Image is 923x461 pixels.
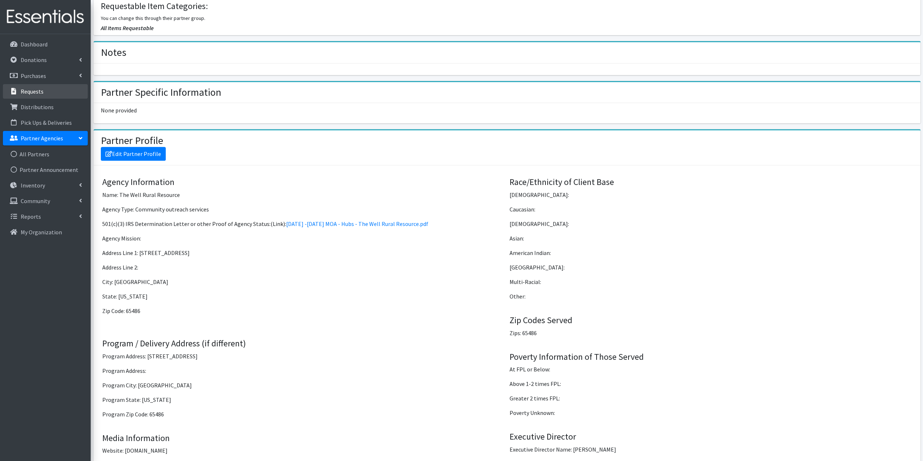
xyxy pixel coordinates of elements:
h4: Media Information [102,433,504,444]
p: Zips: 65486 [510,329,911,337]
p: Poverty Unknown: [510,408,911,417]
p: City: [GEOGRAPHIC_DATA] [102,277,504,286]
p: [DEMOGRAPHIC_DATA]: [510,190,911,199]
p: Other: [510,292,911,301]
h4: Poverty Information of Those Served [510,352,911,362]
p: Program State: [US_STATE] [102,395,504,404]
span: All Items Requestable [101,24,154,32]
p: [DEMOGRAPHIC_DATA]: [510,219,911,228]
p: Greater 2 times FPL: [510,394,911,403]
a: Dashboard [3,37,88,52]
p: Asian: [510,234,911,243]
p: Program Address: [STREET_ADDRESS] [102,352,504,361]
p: Above 1-2 times FPL: [510,379,911,388]
h4: Agency Information [102,177,504,188]
img: HumanEssentials [3,5,88,29]
p: Name: The Well Rural Resource [102,190,504,199]
h4: Executive Director [510,432,911,442]
a: Distributions [3,100,88,114]
a: Purchases [3,69,88,83]
p: American Indian: [510,248,911,257]
p: None provided [101,106,913,115]
p: 501(c)(3) IRS Determination Letter or other Proof of Agency Status: (Link): [102,219,504,228]
p: Multi-Racial: [510,277,911,286]
p: Purchases [21,72,46,79]
p: Program Address: [102,366,504,375]
p: Agency Mission: [102,234,504,243]
a: Edit Partner Profile [101,147,166,161]
p: [GEOGRAPHIC_DATA]: [510,263,911,272]
a: Community [3,194,88,208]
a: My Organization [3,225,88,239]
p: Caucasian: [510,205,911,214]
p: Inventory [21,182,45,189]
p: Community [21,197,50,205]
a: All Partners [3,147,88,161]
h4: Race/Ethnicity of Client Base [510,177,911,188]
p: My Organization [21,229,62,236]
p: Pick Ups & Deliveries [21,119,72,126]
p: At FPL or Below: [510,365,911,374]
h2: Notes [101,46,126,59]
a: Reports [3,209,88,224]
a: Partner Announcement [3,162,88,177]
h2: Partner Profile [101,135,163,147]
h2: Partner Specific Information [101,86,221,99]
a: [DATE] -[DATE] MOA - Hubs - The Well Rural Resource.pdf [286,220,428,227]
p: Address Line 1: [STREET_ADDRESS] [102,248,504,257]
p: Dashboard [21,41,48,48]
p: Reports [21,213,41,220]
p: Address Line 2: [102,263,504,272]
p: Zip Code: 65486 [102,306,504,315]
p: Website: [DOMAIN_NAME] [102,446,504,455]
p: State: [US_STATE] [102,292,504,301]
p: Requests [21,88,44,95]
a: Donations [3,53,88,67]
p: Agency Type: Community outreach services [102,205,504,214]
p: Partner Agencies [21,135,63,142]
h4: Program / Delivery Address (if different) [102,338,504,349]
p: Distributions [21,103,54,111]
h4: Zip Codes Served [510,315,911,326]
p: You can change this through their partner group. [101,15,913,22]
p: Program City: [GEOGRAPHIC_DATA] [102,381,504,390]
h4: Requestable Item Categories: [101,1,913,12]
a: Pick Ups & Deliveries [3,115,88,130]
a: Partner Agencies [3,131,88,145]
a: Inventory [3,178,88,193]
p: Executive Director Name: [PERSON_NAME] [510,445,911,454]
a: Requests [3,84,88,99]
p: Program Zip Code: 65486 [102,410,504,419]
p: Donations [21,56,47,63]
